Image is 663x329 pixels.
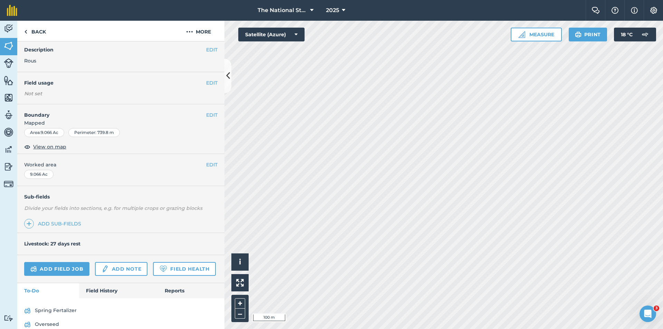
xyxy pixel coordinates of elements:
img: svg+xml;base64,PHN2ZyB4bWxucz0iaHR0cDovL3d3dy53My5vcmcvMjAwMC9zdmciIHdpZHRoPSIxNyIgaGVpZ2h0PSIxNy... [631,6,638,14]
img: svg+xml;base64,PD94bWwgdmVyc2lvbj0iMS4wIiBlbmNvZGluZz0idXRmLTgiPz4KPCEtLSBHZW5lcmF0b3I6IEFkb2JlIE... [4,23,13,34]
img: svg+xml;base64,PHN2ZyB4bWxucz0iaHR0cDovL3d3dy53My5vcmcvMjAwMC9zdmciIHdpZHRoPSI1NiIgaGVpZ2h0PSI2MC... [4,75,13,86]
img: fieldmargin Logo [7,5,17,16]
button: + [235,298,245,309]
img: svg+xml;base64,PHN2ZyB4bWxucz0iaHR0cDovL3d3dy53My5vcmcvMjAwMC9zdmciIHdpZHRoPSIxOSIgaGVpZ2h0PSIyNC... [575,30,582,39]
button: EDIT [206,161,218,168]
img: svg+xml;base64,PHN2ZyB4bWxucz0iaHR0cDovL3d3dy53My5vcmcvMjAwMC9zdmciIHdpZHRoPSI1NiIgaGVpZ2h0PSI2MC... [4,41,13,51]
span: 3 [654,306,659,311]
img: svg+xml;base64,PD94bWwgdmVyc2lvbj0iMS4wIiBlbmNvZGluZz0idXRmLTgiPz4KPCEtLSBHZW5lcmF0b3I6IEFkb2JlIE... [24,307,31,315]
img: svg+xml;base64,PHN2ZyB4bWxucz0iaHR0cDovL3d3dy53My5vcmcvMjAwMC9zdmciIHdpZHRoPSIyMCIgaGVpZ2h0PSIyNC... [186,28,193,36]
img: svg+xml;base64,PD94bWwgdmVyc2lvbj0iMS4wIiBlbmNvZGluZz0idXRmLTgiPz4KPCEtLSBHZW5lcmF0b3I6IEFkb2JlIE... [30,265,37,273]
img: svg+xml;base64,PHN2ZyB4bWxucz0iaHR0cDovL3d3dy53My5vcmcvMjAwMC9zdmciIHdpZHRoPSI1NiIgaGVpZ2h0PSI2MC... [4,93,13,103]
button: Measure [511,28,562,41]
button: i [231,253,249,271]
a: To-Do [17,283,79,298]
div: 9.066 Ac [24,170,54,179]
em: Divide your fields into sections, e.g. for multiple crops or grazing blocks [24,205,202,211]
img: Ruler icon [518,31,525,38]
a: Add field job [24,262,89,276]
button: More [173,21,224,41]
img: svg+xml;base64,PD94bWwgdmVyc2lvbj0iMS4wIiBlbmNvZGluZz0idXRmLTgiPz4KPCEtLSBHZW5lcmF0b3I6IEFkb2JlIE... [4,110,13,120]
h4: Description [24,46,218,54]
span: Worked area [24,161,218,168]
img: Four arrows, one pointing top left, one top right, one bottom right and the last bottom left [236,279,244,287]
button: Satellite (Azure) [238,28,305,41]
div: Perimeter : 739.8 m [68,128,120,137]
div: Area : 9.066 Ac [24,128,64,137]
img: svg+xml;base64,PD94bWwgdmVyc2lvbj0iMS4wIiBlbmNvZGluZz0idXRmLTgiPz4KPCEtLSBHZW5lcmF0b3I6IEFkb2JlIE... [4,127,13,137]
button: View on map [24,143,66,151]
img: A question mark icon [611,7,619,14]
a: Add note [95,262,147,276]
img: svg+xml;base64,PD94bWwgdmVyc2lvbj0iMS4wIiBlbmNvZGluZz0idXRmLTgiPz4KPCEtLSBHZW5lcmF0b3I6IEFkb2JlIE... [638,28,652,41]
img: svg+xml;base64,PHN2ZyB4bWxucz0iaHR0cDovL3d3dy53My5vcmcvMjAwMC9zdmciIHdpZHRoPSIxNCIgaGVpZ2h0PSIyNC... [27,220,31,228]
h4: Boundary [17,104,206,119]
button: 18 °C [614,28,656,41]
h4: Livestock: 27 days rest [24,241,80,247]
button: Print [569,28,607,41]
img: svg+xml;base64,PD94bWwgdmVyc2lvbj0iMS4wIiBlbmNvZGluZz0idXRmLTgiPz4KPCEtLSBHZW5lcmF0b3I6IEFkb2JlIE... [4,179,13,189]
img: svg+xml;base64,PD94bWwgdmVyc2lvbj0iMS4wIiBlbmNvZGluZz0idXRmLTgiPz4KPCEtLSBHZW5lcmF0b3I6IEFkb2JlIE... [4,162,13,172]
span: View on map [33,143,66,151]
h4: Sub-fields [17,193,224,201]
button: EDIT [206,111,218,119]
button: EDIT [206,79,218,87]
span: 18 ° C [621,28,633,41]
iframe: Intercom live chat [640,306,656,322]
span: i [239,258,241,266]
a: Field History [79,283,157,298]
img: A cog icon [650,7,658,14]
button: – [235,309,245,319]
img: svg+xml;base64,PD94bWwgdmVyc2lvbj0iMS4wIiBlbmNvZGluZz0idXRmLTgiPz4KPCEtLSBHZW5lcmF0b3I6IEFkb2JlIE... [4,58,13,68]
a: Field Health [153,262,215,276]
span: Mapped [17,119,224,127]
div: Not set [24,90,218,97]
img: svg+xml;base64,PD94bWwgdmVyc2lvbj0iMS4wIiBlbmNvZGluZz0idXRmLTgiPz4KPCEtLSBHZW5lcmF0b3I6IEFkb2JlIE... [4,144,13,155]
span: The National Stud [258,6,307,14]
span: 2025 [326,6,339,14]
img: svg+xml;base64,PD94bWwgdmVyc2lvbj0iMS4wIiBlbmNvZGluZz0idXRmLTgiPz4KPCEtLSBHZW5lcmF0b3I6IEFkb2JlIE... [24,320,31,329]
img: svg+xml;base64,PD94bWwgdmVyc2lvbj0iMS4wIiBlbmNvZGluZz0idXRmLTgiPz4KPCEtLSBHZW5lcmF0b3I6IEFkb2JlIE... [4,315,13,321]
a: Back [17,21,53,41]
a: Spring Fertalizer [24,305,218,316]
h4: Field usage [24,79,206,87]
img: svg+xml;base64,PD94bWwgdmVyc2lvbj0iMS4wIiBlbmNvZGluZz0idXRmLTgiPz4KPCEtLSBHZW5lcmF0b3I6IEFkb2JlIE... [101,265,109,273]
a: Reports [158,283,224,298]
img: svg+xml;base64,PHN2ZyB4bWxucz0iaHR0cDovL3d3dy53My5vcmcvMjAwMC9zdmciIHdpZHRoPSI5IiBoZWlnaHQ9IjI0Ii... [24,28,27,36]
span: Rous [24,58,36,64]
button: EDIT [206,46,218,54]
img: Two speech bubbles overlapping with the left bubble in the forefront [592,7,600,14]
img: svg+xml;base64,PHN2ZyB4bWxucz0iaHR0cDovL3d3dy53My5vcmcvMjAwMC9zdmciIHdpZHRoPSIxOCIgaGVpZ2h0PSIyNC... [24,143,30,151]
a: Add sub-fields [24,219,84,229]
